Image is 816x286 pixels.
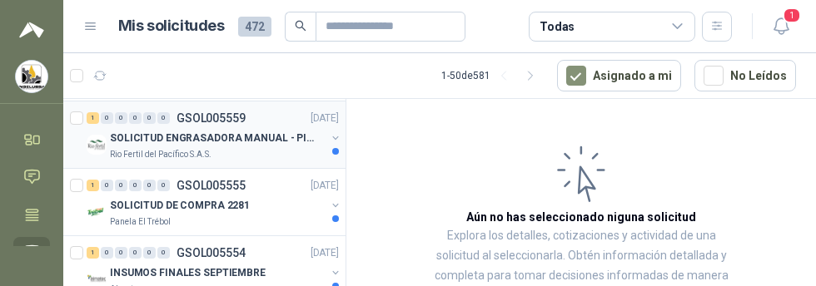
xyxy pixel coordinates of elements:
p: GSOL005554 [177,247,246,259]
div: 0 [115,112,127,124]
span: 472 [238,17,271,37]
button: 1 [766,12,796,42]
button: Asignado a mi [557,60,681,91]
div: 0 [143,180,156,191]
h1: Mis solicitudes [118,14,225,38]
div: 0 [129,247,142,259]
div: 0 [115,180,127,191]
p: GSOL005559 [177,112,246,124]
span: 1 [783,7,801,23]
img: Company Logo [87,202,107,222]
div: 0 [157,247,170,259]
p: SOLICITUD ENGRASADORA MANUAL - PICHINDE [110,131,317,146]
a: 1 0 0 0 0 0 GSOL005559[DATE] Company LogoSOLICITUD ENGRASADORA MANUAL - PICHINDERio Fertil del Pa... [87,108,342,161]
div: 1 - 50 de 581 [441,62,544,89]
div: 0 [143,247,156,259]
img: Company Logo [87,135,107,155]
p: Panela El Trébol [110,215,171,229]
div: 0 [101,112,113,124]
span: search [295,20,306,32]
h3: Aún no has seleccionado niguna solicitud [466,208,696,226]
div: 1 [87,112,99,124]
p: [DATE] [311,245,339,261]
button: No Leídos [694,60,796,91]
div: 0 [101,247,113,259]
div: 0 [101,180,113,191]
div: 0 [157,180,170,191]
div: 0 [115,247,127,259]
a: 1 0 0 0 0 0 GSOL005555[DATE] Company LogoSOLICITUD DE COMPRA 2281Panela El Trébol [87,175,342,229]
p: INSUMOS FINALES SEPTIEMBRE [110,265,266,281]
img: Logo peakr [19,20,44,40]
p: [DATE] [311,178,339,194]
div: 0 [129,180,142,191]
p: GSOL005555 [177,180,246,191]
p: SOLICITUD DE COMPRA 2281 [110,198,250,214]
p: Rio Fertil del Pacífico S.A.S. [110,148,211,161]
div: 0 [129,112,142,124]
div: 0 [157,112,170,124]
p: [DATE] [311,111,339,126]
img: Company Logo [16,61,47,92]
div: 1 [87,247,99,259]
div: Todas [540,17,575,36]
div: 1 [87,180,99,191]
div: 0 [143,112,156,124]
